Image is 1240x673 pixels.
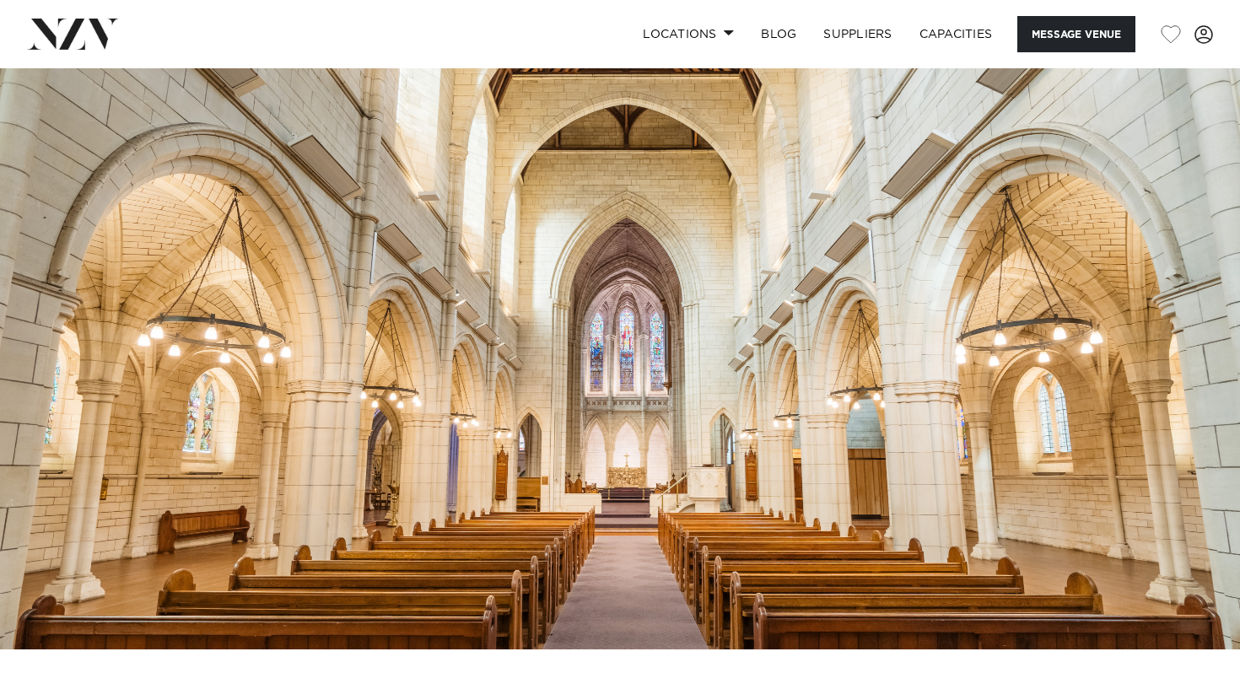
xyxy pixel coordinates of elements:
a: Capacities [906,16,1006,52]
a: BLOG [747,16,810,52]
a: Locations [629,16,747,52]
a: SUPPLIERS [810,16,905,52]
button: Message Venue [1017,16,1135,52]
img: nzv-logo.png [27,19,119,49]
